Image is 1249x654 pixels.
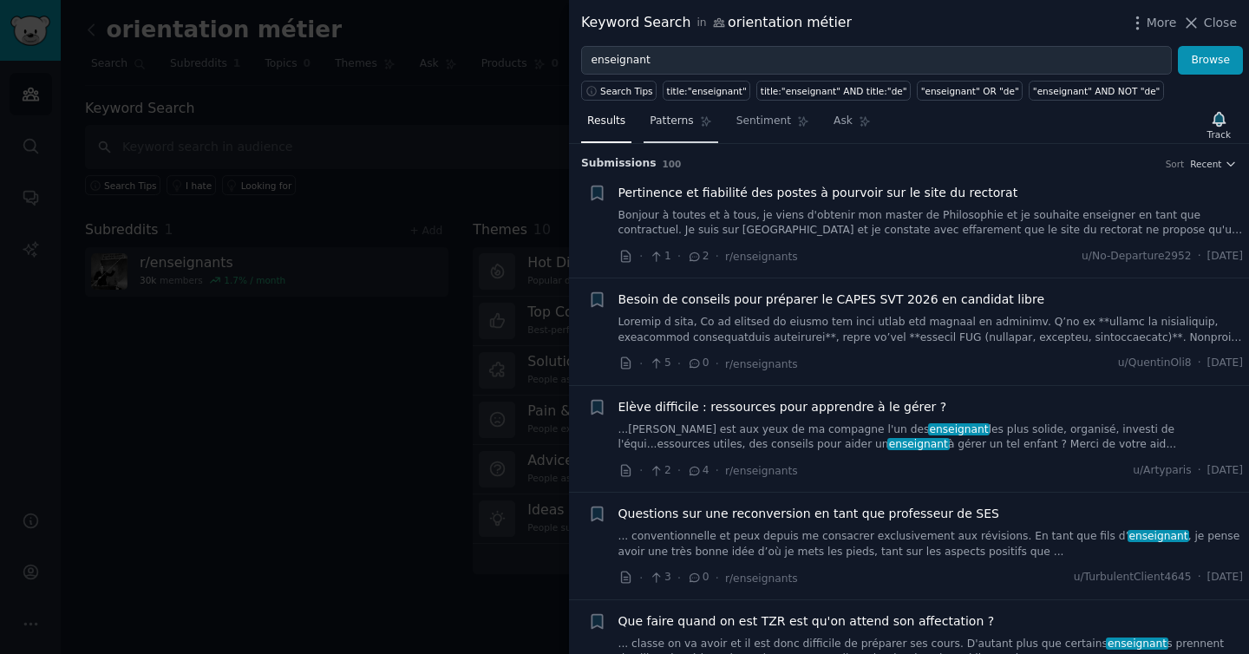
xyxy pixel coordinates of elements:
[725,358,798,370] span: r/enseignants
[1033,85,1161,97] div: "enseignant" AND NOT "de"
[725,465,798,477] span: r/enseignants
[696,16,706,31] span: in
[581,108,631,143] a: Results
[618,184,1018,202] a: Pertinence et fiabilité des postes à pourvoir sur le site du rectorat
[1201,107,1237,143] button: Track
[1207,128,1231,141] div: Track
[687,570,709,585] span: 0
[1198,570,1201,585] span: ·
[639,569,643,587] span: ·
[639,247,643,265] span: ·
[1178,46,1243,75] button: Browse
[1207,570,1243,585] span: [DATE]
[677,461,681,480] span: ·
[618,612,995,631] a: Que faire quand on est TZR est qu'on attend son affectation ?
[650,114,693,129] span: Patterns
[618,291,1045,309] a: Besoin de conseils pour préparer le CAPES SVT 2026 en candidat libre
[1204,14,1237,32] span: Close
[687,463,709,479] span: 4
[1198,249,1201,265] span: ·
[1133,463,1191,479] span: u/Artyparis
[1147,14,1177,32] span: More
[736,114,791,129] span: Sentiment
[756,81,911,101] a: title:"enseignant" AND title:"de"
[581,46,1172,75] input: Try a keyword related to your business
[687,356,709,371] span: 0
[639,355,643,373] span: ·
[1207,356,1243,371] span: [DATE]
[730,108,815,143] a: Sentiment
[917,81,1023,101] a: "enseignant" OR "de"
[581,156,657,172] span: Submission s
[618,398,947,416] a: Elève difficile : ressources pour apprendre à le gérer ?
[761,85,907,97] div: title:"enseignant" AND title:"de"
[677,247,681,265] span: ·
[663,81,750,101] a: title:"enseignant"
[1207,249,1243,265] span: [DATE]
[618,505,999,523] a: Questions sur une reconversion en tant que professeur de SES
[1029,81,1164,101] a: "enseignant" AND NOT "de"
[716,355,719,373] span: ·
[687,249,709,265] span: 2
[587,114,625,129] span: Results
[725,251,798,263] span: r/enseignants
[921,85,1019,97] div: "enseignant" OR "de"
[1082,249,1192,265] span: u/No-Departure2952
[716,569,719,587] span: ·
[827,108,877,143] a: Ask
[1190,158,1237,170] button: Recent
[667,85,747,97] div: title:"enseignant"
[928,423,991,435] span: enseignant
[618,529,1244,559] a: ... conventionnelle et peux depuis me consacrer exclusivement aux révisions. En tant que fils d’e...
[887,438,950,450] span: enseignant
[1118,356,1192,371] span: u/QuentinOli8
[1198,356,1201,371] span: ·
[1166,158,1185,170] div: Sort
[649,249,670,265] span: 1
[716,247,719,265] span: ·
[618,422,1244,453] a: ...[PERSON_NAME] est aux yeux de ma compagne l'un desenseignantles plus solide, organisé, investi...
[1198,463,1201,479] span: ·
[725,572,798,585] span: r/enseignants
[1128,530,1190,542] span: enseignant
[649,356,670,371] span: 5
[581,12,852,34] div: Keyword Search orientation métier
[677,355,681,373] span: ·
[1106,638,1168,650] span: enseignant
[716,461,719,480] span: ·
[618,208,1244,239] a: Bonjour à toutes et à tous, je viens d'obtenir mon master de Philosophie et je souhaite enseigner...
[618,315,1244,345] a: Loremip d sita, Co ad elitsed do eiusmo tem inci utlab etd magnaal en adminimv. Q’no ex **ullamc ...
[1182,14,1237,32] button: Close
[677,569,681,587] span: ·
[1190,158,1221,170] span: Recent
[1207,463,1243,479] span: [DATE]
[600,85,653,97] span: Search Tips
[581,81,657,101] button: Search Tips
[1074,570,1192,585] span: u/TurbulentClient4645
[1128,14,1177,32] button: More
[663,159,682,169] span: 100
[639,461,643,480] span: ·
[644,108,717,143] a: Patterns
[834,114,853,129] span: Ask
[649,463,670,479] span: 2
[649,570,670,585] span: 3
